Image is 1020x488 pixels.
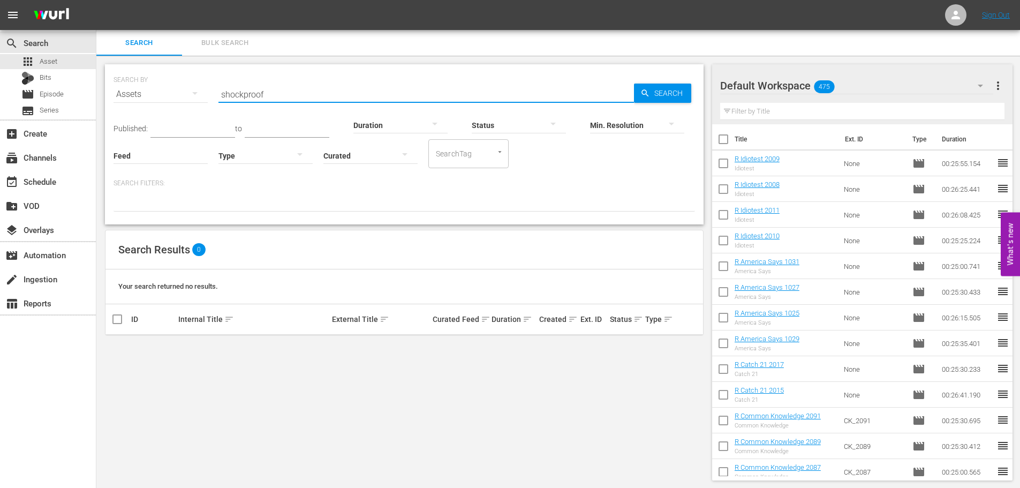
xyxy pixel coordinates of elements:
[735,474,821,481] div: Common Knowledge
[539,313,577,326] div: Created
[912,363,925,376] span: Episode
[982,11,1010,19] a: Sign Out
[996,285,1009,298] span: reorder
[938,459,996,485] td: 00:25:00.565
[720,71,993,101] div: Default Workspace
[996,259,1009,272] span: reorder
[912,157,925,170] span: Episode
[114,79,208,109] div: Assets
[650,84,691,103] span: Search
[634,84,691,103] button: Search
[5,37,18,50] span: Search
[938,202,996,228] td: 00:26:08.425
[735,412,821,420] a: R Common Knowledge 2091
[735,361,784,369] a: R Catch 21 2017
[814,76,834,98] span: 475
[912,183,925,196] span: Episode
[26,3,77,28] img: ans4CAIJ8jUAAAAAAAAAAAAAAAAAAAAAAAAgQb4GAAAAAAAAAAAAAAAAAAAAAAAAJMjXAAAAAAAAAAAAAAAAAAAAAAAAgAT5G...
[735,268,799,275] div: America Says
[380,314,389,324] span: sort
[114,179,695,188] p: Search Filters:
[735,309,799,317] a: R America Says 1025
[840,176,908,202] td: None
[912,208,925,221] span: Episode
[5,176,18,189] span: Schedule
[633,314,643,324] span: sort
[735,345,799,352] div: America Says
[996,388,1009,401] span: reorder
[735,319,799,326] div: America Says
[735,438,821,446] a: R Common Knowledge 2089
[938,176,996,202] td: 00:26:25.441
[735,335,799,343] a: R America Says 1029
[996,439,1009,452] span: reorder
[40,89,64,100] span: Episode
[40,56,57,67] span: Asset
[735,191,780,198] div: Idiotest
[224,314,234,324] span: sort
[996,465,1009,478] span: reorder
[332,313,429,326] div: External Title
[840,408,908,433] td: CK_2091
[735,283,799,291] a: R America Says 1027
[912,286,925,298] span: Episode
[735,232,780,240] a: R Idiotest 2010
[5,200,18,213] span: VOD
[178,313,329,326] div: Internal Title
[21,55,34,68] span: Asset
[235,124,242,133] span: to
[735,206,780,214] a: R Idiotest 2011
[938,408,996,433] td: 00:25:30.695
[735,463,821,471] a: R Common Knowledge 2087
[735,386,784,394] a: R Catch 21 2015
[188,37,261,49] span: Bulk Search
[118,282,218,290] span: Your search returned no results.
[840,279,908,305] td: None
[938,331,996,356] td: 00:25:35.401
[462,313,488,326] div: Feed
[912,440,925,453] span: Episode
[996,208,1009,221] span: reorder
[840,305,908,331] td: None
[840,253,908,279] td: None
[935,124,1000,154] th: Duration
[938,279,996,305] td: 00:25:30.433
[735,155,780,163] a: R Idiotest 2009
[735,371,784,378] div: Catch 21
[5,249,18,262] span: movie_filter
[912,414,925,427] span: Episode
[938,228,996,253] td: 00:25:25.224
[580,315,607,324] div: Ext. ID
[192,243,206,256] span: 0
[40,72,51,83] span: Bits
[938,151,996,176] td: 00:25:55.154
[996,362,1009,375] span: reorder
[735,448,821,455] div: Common Knowledge
[912,388,925,401] span: Episode
[840,331,908,356] td: None
[992,73,1004,99] button: more_vert
[40,105,59,116] span: Series
[938,253,996,279] td: 00:25:00.741
[735,216,780,223] div: Idiotest
[996,336,1009,349] span: reorder
[103,37,176,49] span: Search
[735,165,780,172] div: Idiotest
[481,314,490,324] span: sort
[840,202,908,228] td: None
[735,124,838,154] th: Title
[912,311,925,324] span: Episode
[735,294,799,301] div: America Says
[996,156,1009,169] span: reorder
[938,433,996,459] td: 00:25:30.412
[21,104,34,117] span: Series
[912,234,925,247] span: Episode
[938,305,996,331] td: 00:26:15.505
[912,260,925,273] span: Episode
[996,234,1009,246] span: reorder
[996,182,1009,195] span: reorder
[996,414,1009,426] span: reorder
[645,313,666,326] div: Type
[840,356,908,382] td: None
[1001,212,1020,276] button: Open Feedback Widget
